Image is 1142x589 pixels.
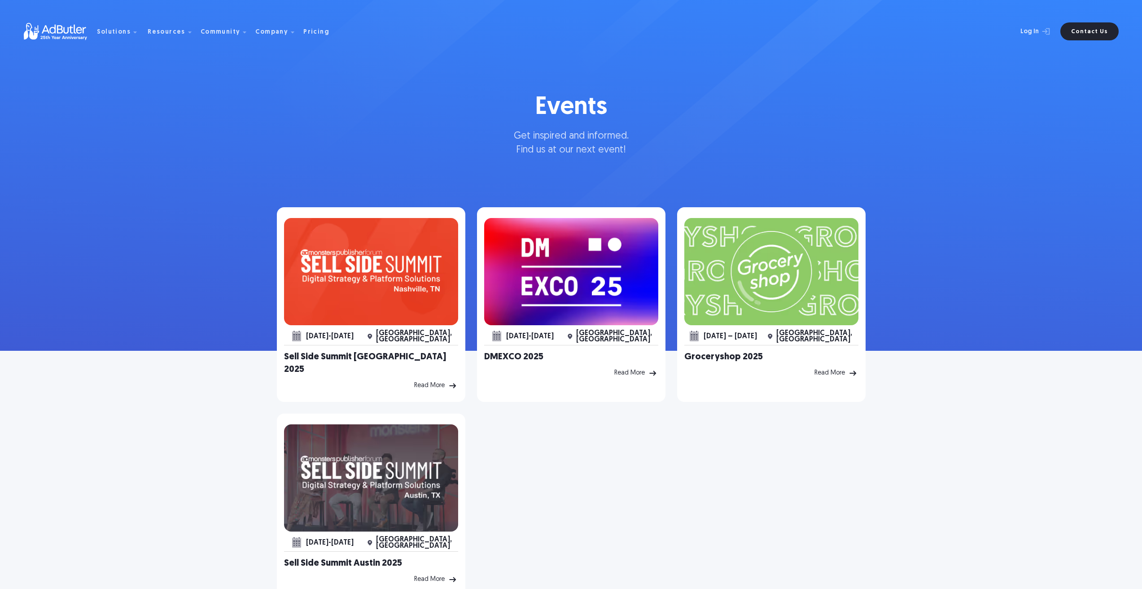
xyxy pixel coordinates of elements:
div: Pricing [303,29,329,35]
div: [DATE] – [DATE] [704,333,757,340]
p: Get inspired and informed. [514,130,629,144]
div: Read More [614,370,645,376]
a: Log In [997,22,1055,40]
a: [DATE]-[DATE] [GEOGRAPHIC_DATA], [GEOGRAPHIC_DATA] DMEXCO 2025 Read More [477,207,665,402]
div: Solutions [97,17,144,46]
div: Read More [814,370,845,376]
div: [DATE]-[DATE] [506,333,554,340]
h2: Sell Side Summit [GEOGRAPHIC_DATA] 2025 [284,351,458,376]
h2: Sell Side Summit Austin 2025 [284,557,458,570]
a: Contact Us [1060,22,1119,40]
h1: Events [514,91,629,125]
h2: DMEXCO 2025 [484,351,658,363]
div: Company [255,17,302,46]
div: [GEOGRAPHIC_DATA], [GEOGRAPHIC_DATA] [776,330,858,343]
div: Resources [148,29,185,35]
div: Solutions [97,29,131,35]
div: Company [255,29,288,35]
div: Community [201,29,241,35]
a: [DATE]-[DATE] [GEOGRAPHIC_DATA], [GEOGRAPHIC_DATA] Sell Side Summit [GEOGRAPHIC_DATA] 2025 Read More [277,207,465,402]
div: Read More [414,576,445,583]
div: [GEOGRAPHIC_DATA], [GEOGRAPHIC_DATA] [376,330,458,343]
p: Find us at our next event! [514,144,629,157]
h2: Groceryshop 2025 [684,351,858,363]
div: Community [201,17,254,46]
div: [DATE]-[DATE] [306,333,354,340]
a: [DATE] – [DATE] [GEOGRAPHIC_DATA], [GEOGRAPHIC_DATA] Groceryshop 2025 Read More [677,207,866,402]
div: [GEOGRAPHIC_DATA], [GEOGRAPHIC_DATA] [576,330,658,343]
div: Read More [414,383,445,389]
div: Resources [148,17,199,46]
div: [GEOGRAPHIC_DATA], [GEOGRAPHIC_DATA] [376,537,458,549]
div: [DATE]-[DATE] [306,540,354,546]
a: Pricing [303,27,337,35]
